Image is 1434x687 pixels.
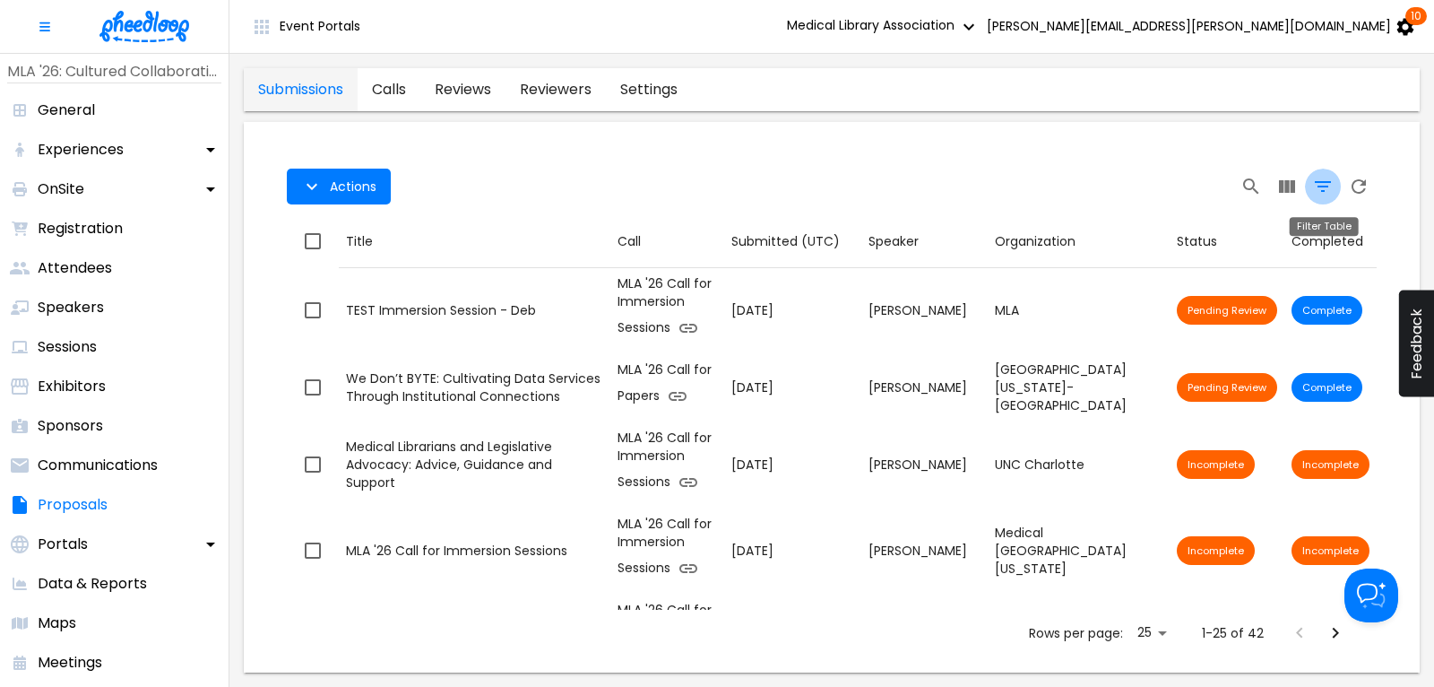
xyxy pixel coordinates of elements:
a: proposals-tab-submissions [244,68,358,111]
div: UNC Charlotte [995,456,1162,474]
a: proposals-tab-reviewers [505,68,606,111]
p: Experiences [38,139,124,161]
p: Speakers [38,297,104,318]
p: Sponsors [38,415,103,437]
span: Incomplete [1291,544,1369,558]
a: proposals-tab-settings [606,68,692,111]
div: Title [346,230,603,252]
p: General [38,100,95,121]
div: MLA '26 Call for Immersion Sessions [346,542,603,560]
span: Incomplete [1177,457,1255,472]
span: Complete [1291,380,1362,395]
span: [PERSON_NAME][EMAIL_ADDRESS][PERSON_NAME][DOMAIN_NAME] [987,19,1391,33]
div: Table Toolbar [287,158,1377,215]
iframe: Help Scout Beacon - Open [1344,569,1398,622]
p: Sessions [38,336,97,358]
div: Proposal submission has not been completed [1177,536,1255,565]
button: [PERSON_NAME][EMAIL_ADDRESS][PERSON_NAME][DOMAIN_NAME] 10 [983,9,1420,45]
p: 1-25 of 42 [1202,624,1264,642]
span: Incomplete [1291,457,1369,472]
div: Proposal is pending review [1177,373,1277,402]
p: [DATE] [731,542,854,561]
div: TEST Immersion Session - Deb [346,301,603,319]
span: Pending Review [1177,303,1277,317]
div: MLA '26 Call for Papers [618,361,717,414]
img: logo [99,11,189,42]
div: Filter Table [1290,217,1359,236]
div: [PERSON_NAME] [868,542,980,560]
div: Organization [995,230,1075,253]
span: Complete [1291,303,1362,317]
div: MLA [995,301,1162,319]
button: Event Portals [237,9,375,45]
button: Refresh Page [1341,169,1377,204]
span: Refresh Page [1341,175,1377,196]
p: [DATE] [731,301,854,320]
button: Search [1233,169,1269,204]
a: proposals-tab-calls [358,68,420,111]
button: Sort [988,225,1083,258]
div: Submission is complete [1291,373,1362,402]
button: Filter Table [1305,169,1341,204]
span: Actions [330,179,376,194]
div: MLA '26 Call for Immersion Sessions [618,515,717,587]
div: Speaker [868,230,980,252]
div: Submission is incomplete [1291,450,1369,479]
div: 25 [1130,620,1173,646]
p: [DATE] [731,378,854,397]
button: View Columns [1269,169,1305,204]
p: Exhibitors [38,376,106,397]
div: Proposal is pending review [1177,296,1277,325]
button: Sort [724,225,847,258]
div: Submission is incomplete [1291,536,1369,565]
div: MLA '26 Call for Papers [618,601,717,655]
p: Rows per page: [1029,624,1123,642]
p: Communications [38,455,158,476]
button: Medical Library Association [783,9,983,45]
p: MLA '26: Cultured Collaborations [7,61,221,83]
button: Actions [287,169,391,204]
div: Submitted (UTC) [731,230,840,253]
p: Registration [38,218,123,239]
span: Incomplete [1177,544,1255,558]
span: 10 [1405,7,1427,25]
div: Medical Librarians and Legislative Advocacy: Advice, Guidance and Support [346,438,603,491]
span: Feedback [1408,309,1425,379]
div: Status [1177,230,1277,252]
p: Portals [38,534,88,555]
div: [GEOGRAPHIC_DATA][US_STATE]-[GEOGRAPHIC_DATA] [995,361,1162,414]
div: Submission is complete [1291,296,1362,325]
p: [DATE] [731,456,854,474]
a: proposals-tab-reviews [420,68,505,111]
p: Proposals [38,494,108,516]
div: MLA '26 Call for Immersion Sessions [618,429,717,500]
div: Call [618,230,717,252]
p: Data & Reports [38,573,147,595]
div: We Don’t BYTE: Cultivating Data Services Through Institutional Connections [346,370,603,405]
div: [PERSON_NAME] [868,378,980,396]
span: Medical Library Association [787,16,980,34]
p: Maps [38,613,76,634]
div: Medical [GEOGRAPHIC_DATA][US_STATE] [995,524,1162,578]
button: Next Page [1317,615,1353,651]
p: Attendees [38,257,112,279]
div: Proposal submission has not been completed [1177,450,1255,479]
div: [PERSON_NAME] [868,301,980,319]
div: proposals tabs [244,68,692,111]
p: OnSite [38,178,84,200]
p: Meetings [38,652,102,674]
div: MLA '26 Call for Immersion Sessions [618,274,717,346]
div: Completed [1291,230,1369,252]
div: [PERSON_NAME] [868,456,980,474]
span: Pending Review [1177,380,1277,395]
span: Event Portals [280,19,360,33]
